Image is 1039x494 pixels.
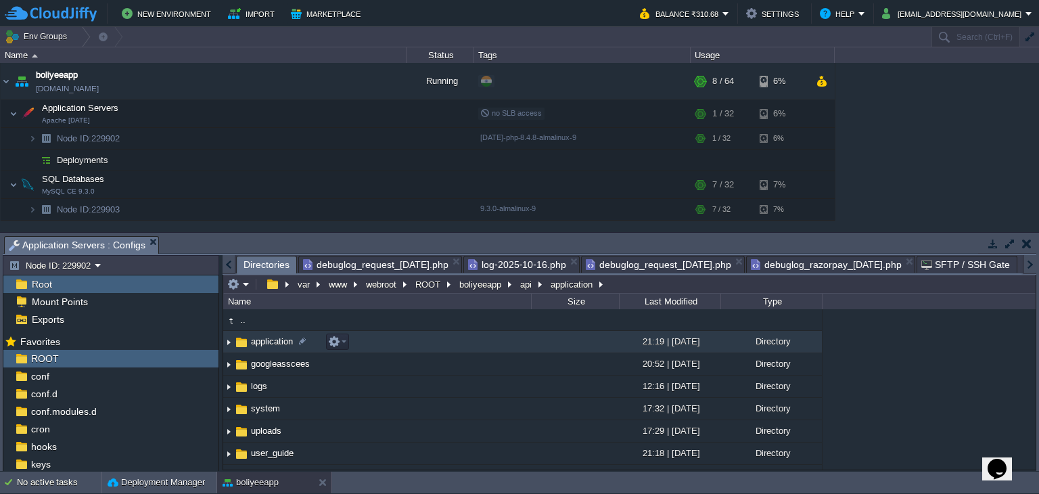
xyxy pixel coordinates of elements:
a: Favorites [18,336,62,347]
a: Node ID:229903 [55,204,122,215]
button: Deployment Manager [108,476,205,489]
a: keys [28,458,53,470]
button: boliyeeapp [457,278,505,290]
div: Running [407,63,474,99]
img: AMDAwAAAACH5BAEAAAAALAAAAAABAAEAAAICRAEAOw== [37,150,55,171]
a: conf.modules.d [28,405,99,418]
img: AMDAwAAAACH5BAEAAAAALAAAAAABAAEAAAICRAEAOw== [223,376,234,397]
img: AMDAwAAAACH5BAEAAAAALAAAAAABAAEAAAICRAEAOw== [28,128,37,149]
img: AMDAwAAAACH5BAEAAAAALAAAAAABAAEAAAICRAEAOw== [32,54,38,58]
div: 8 / 64 [712,63,734,99]
a: Root [29,278,54,290]
button: Import [228,5,279,22]
span: 229903 [55,204,122,215]
a: application [249,336,295,347]
img: AMDAwAAAACH5BAEAAAAALAAAAAABAAEAAAICRAEAOw== [223,399,234,420]
div: Directory [720,331,822,352]
div: 21:19 | [DATE] [619,331,720,352]
div: Status [407,47,474,63]
button: Marketplace [291,5,365,22]
div: Directory [720,376,822,397]
button: [EMAIL_ADDRESS][DOMAIN_NAME] [882,5,1025,22]
img: AMDAwAAAACH5BAEAAAAALAAAAAABAAEAAAICRAEAOw== [1,63,11,99]
button: application [549,278,596,290]
div: Name [225,294,531,309]
a: uploads [249,425,283,436]
a: .. [238,314,248,325]
div: Directory [720,443,822,464]
img: AMDAwAAAACH5BAEAAAAALAAAAAABAAEAAAICRAEAOw== [234,469,249,484]
img: AMDAwAAAACH5BAEAAAAALAAAAAABAAEAAAICRAEAOw== [18,100,37,127]
span: Directories [244,256,290,273]
button: Node ID: 229902 [9,259,95,271]
input: Click to enter the path [223,275,1036,294]
a: boliyeeapp [36,68,78,82]
img: CloudJiffy [5,5,97,22]
span: log-2025-10-16.php [468,256,566,273]
a: conf.d [28,388,60,400]
span: SQL Databases [41,173,106,185]
span: [DATE]-php-8.4.8-almalinux-9 [480,133,576,141]
img: AMDAwAAAACH5BAEAAAAALAAAAAABAAEAAAICRAEAOw== [223,332,234,353]
img: AMDAwAAAACH5BAEAAAAALAAAAAABAAEAAAICRAEAOw== [223,466,234,487]
span: Node ID: [57,204,91,215]
a: SQL DatabasesMySQL CE 9.3.0 [41,174,106,184]
button: ROOT [413,278,444,290]
a: Deployments [55,154,110,166]
img: AMDAwAAAACH5BAEAAAAALAAAAAABAAEAAAICRAEAOw== [37,128,55,149]
span: Exports [29,313,66,325]
span: SFTP / SSH Gate [921,256,1010,273]
button: Settings [746,5,803,22]
div: Tags [475,47,690,63]
a: user_guide [249,447,296,459]
div: Usage [691,47,834,63]
div: 6% [760,128,804,149]
a: system [249,403,282,414]
button: api [518,278,535,290]
a: Node ID:229902 [55,133,122,144]
button: New Environment [122,5,215,22]
div: 17:29 | [DATE] [619,420,720,441]
div: Directory [720,420,822,441]
div: 21:44 | [DATE] [619,465,720,486]
a: cron [28,423,52,435]
button: Help [820,5,858,22]
img: AMDAwAAAACH5BAEAAAAALAAAAAABAAEAAAICRAEAOw== [9,171,18,198]
button: boliyeeapp [223,476,279,489]
li: /var/www/webroot/ROOT/boliyeeapp/api/application/logs/log-2025-10-16.php [463,256,580,273]
a: conf [28,370,51,382]
img: AMDAwAAAACH5BAEAAAAALAAAAAABAAEAAAICRAEAOw== [223,354,234,375]
img: AMDAwAAAACH5BAEAAAAALAAAAAABAAEAAAICRAEAOw== [28,199,37,220]
div: Directory [720,465,822,486]
div: 7% [760,171,804,198]
li: /var/www/webroot/ROOT/boliyeeapp/api/logs/debuglog_razorpay_2025-10-16.php [746,256,915,273]
a: ROOT [28,353,61,365]
img: AMDAwAAAACH5BAEAAAAALAAAAAABAAEAAAICRAEAOw== [12,63,31,99]
img: AMDAwAAAACH5BAEAAAAALAAAAAABAAEAAAICRAEAOw== [234,380,249,395]
a: googleasscees [249,358,312,369]
div: 7% [760,199,804,220]
span: Apache [DATE] [42,116,90,125]
button: Env Groups [5,27,72,46]
div: 6% [760,100,804,127]
img: AMDAwAAAACH5BAEAAAAALAAAAAABAAEAAAICRAEAOw== [234,357,249,372]
div: Size [532,294,619,309]
div: No active tasks [17,472,101,493]
span: debuglog_razorpay_[DATE].php [751,256,902,273]
img: AMDAwAAAACH5BAEAAAAALAAAAAABAAEAAAICRAEAOw== [234,424,249,439]
button: var [296,278,313,290]
img: AMDAwAAAACH5BAEAAAAALAAAAAABAAEAAAICRAEAOw== [28,150,37,171]
span: 229902 [55,133,122,144]
span: Node ID: [57,133,91,143]
li: /var/www/webroot/ROOT/boliyeeapp/api/logs/debuglog_request_2025-10-14.php [298,256,462,273]
img: AMDAwAAAACH5BAEAAAAALAAAAAABAAEAAAICRAEAOw== [37,199,55,220]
